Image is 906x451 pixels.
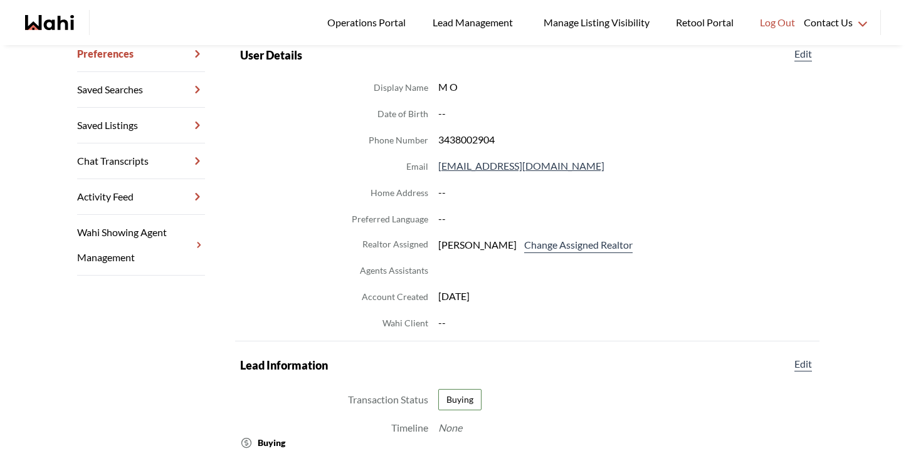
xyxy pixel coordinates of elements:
[369,133,428,148] dt: Phone Number
[362,237,428,253] dt: Realtor Assigned
[352,212,428,227] dt: Preferred Language
[327,14,410,31] span: Operations Portal
[438,79,814,95] dd: M O
[760,14,795,31] span: Log Out
[348,392,428,407] dt: Transaction Status
[446,392,473,407] span: Buying
[362,289,428,304] dt: Account Created
[371,185,428,200] dt: Home Address
[240,356,328,374] h2: Lead Information
[438,210,814,227] dd: --
[406,159,428,174] dt: Email
[382,316,428,331] dt: Wahi Client
[391,420,428,435] dt: Timeline
[438,158,814,174] dd: [EMAIL_ADDRESS][DOMAIN_NAME]
[25,15,74,30] a: Wahi homepage
[77,143,205,179] a: Chat Transcripts
[77,108,205,143] a: Saved Listings
[792,46,814,61] button: Edit
[240,46,302,64] h2: User Details
[438,420,462,435] div: None
[433,14,517,31] span: Lead Management
[374,80,428,95] dt: Display Name
[676,14,737,31] span: Retool Portal
[77,72,205,108] a: Saved Searches
[540,14,653,31] span: Manage Listing Visibility
[438,237,517,253] span: [PERSON_NAME]
[377,106,428,122] dt: Date of Birth
[438,132,814,148] dd: 3438002904
[360,263,428,278] dt: Agents Assistants
[438,288,814,304] dd: [DATE]
[438,184,814,200] dd: --
[438,314,814,331] dd: --
[258,435,285,450] h3: Buying
[77,215,205,276] a: Wahi Showing Agent Management
[522,237,635,253] button: Change Assigned Realtor
[792,356,814,371] button: Edit
[77,179,205,215] a: Activity Feed
[438,105,814,122] dd: --
[77,36,205,72] a: Preferences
